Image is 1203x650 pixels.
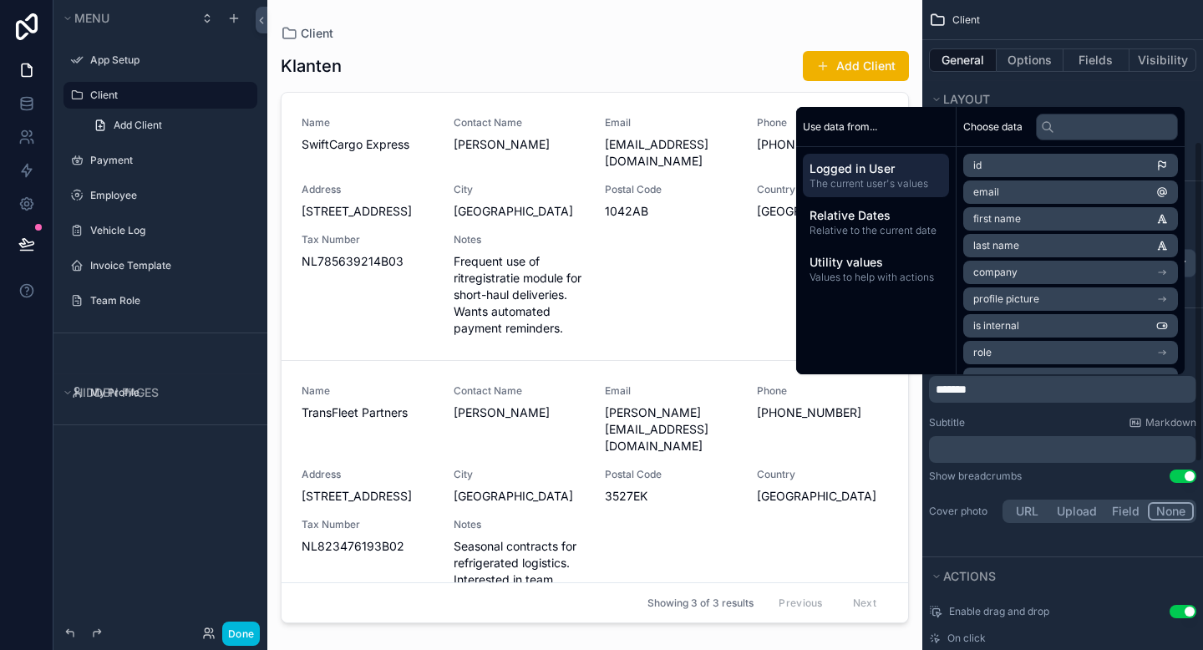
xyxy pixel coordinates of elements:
label: App Setup [90,53,247,67]
button: Options [997,48,1063,72]
span: Values to help with actions [810,271,942,284]
button: URL [1005,502,1049,521]
span: Add Client [114,119,162,132]
label: Cover photo [929,505,996,518]
span: The current user's values [810,177,942,190]
button: Fields [1063,48,1130,72]
label: Vehicle Log [90,224,247,237]
button: Visibility [1129,48,1196,72]
label: Payment [90,154,247,167]
button: Menu [60,7,190,30]
span: Client [952,13,980,27]
span: Logged in User [810,160,942,177]
div: scrollable content [796,147,956,297]
div: scrollable content [929,436,1196,463]
span: Menu [74,11,109,25]
span: Choose data [963,120,1023,134]
button: Layout [929,88,1186,111]
label: Employee [90,189,247,202]
span: Enable drag and drop [949,605,1049,618]
span: Relative Dates [810,207,942,224]
button: Upload [1049,502,1104,521]
label: Team Role [90,294,247,307]
div: scrollable content [929,376,1196,403]
a: Add Client [84,112,257,139]
button: Field [1104,502,1149,521]
label: Subtitle [929,416,965,429]
button: None [1148,502,1194,521]
span: Layout [943,92,990,106]
span: Actions [943,569,996,583]
button: Done [222,622,260,646]
span: Markdown [1145,416,1196,429]
label: Client [90,89,247,102]
label: My Profile [90,386,247,399]
label: Invoice Template [90,259,247,272]
button: Hidden pages [60,381,251,404]
span: Utility values [810,254,942,271]
div: Show breadcrumbs [929,470,1022,483]
span: Use data from... [803,120,877,134]
span: Showing 3 of 3 results [647,597,754,610]
button: Actions [929,565,1186,588]
button: General [929,48,997,72]
a: Markdown [1129,416,1196,429]
span: Relative to the current date [810,224,942,237]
